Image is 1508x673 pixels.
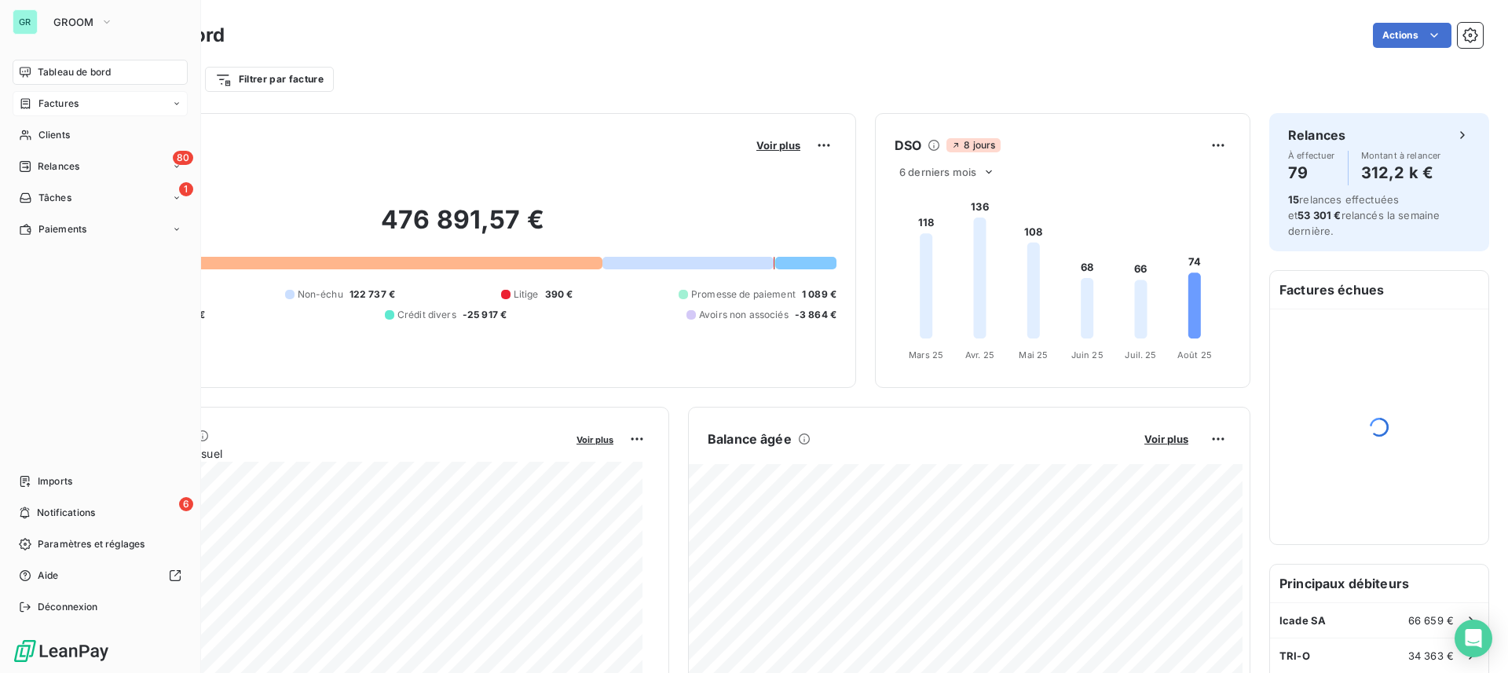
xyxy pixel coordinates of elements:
div: GR [13,9,38,35]
h6: Factures échues [1270,271,1488,309]
a: Paramètres et réglages [13,532,188,557]
span: Non-échu [298,287,343,302]
tspan: Juin 25 [1071,349,1104,360]
tspan: Mai 25 [1019,349,1048,360]
h6: Relances [1288,126,1345,144]
a: Tableau de bord [13,60,188,85]
span: Paramètres et réglages [38,537,145,551]
span: relances effectuées et relancés la semaine dernière. [1288,193,1440,237]
span: Crédit divers [397,308,456,322]
span: Aide [38,569,59,583]
span: 8 jours [946,138,1000,152]
h4: 79 [1288,160,1335,185]
span: Clients [38,128,70,142]
span: 66 659 € [1408,614,1454,627]
span: Montant à relancer [1361,151,1441,160]
span: Tableau de bord [38,65,111,79]
span: 390 € [545,287,573,302]
span: 1 [179,182,193,196]
span: 6 derniers mois [899,166,976,178]
span: 1 089 € [802,287,836,302]
a: Clients [13,123,188,148]
a: 1Tâches [13,185,188,210]
div: Open Intercom Messenger [1455,620,1492,657]
button: Voir plus [1140,432,1193,446]
a: Aide [13,563,188,588]
button: Actions [1373,23,1451,48]
span: -25 917 € [463,308,507,322]
tspan: Août 25 [1177,349,1212,360]
span: Promesse de paiement [691,287,796,302]
span: 15 [1288,193,1299,206]
span: TRI-O [1279,649,1310,662]
span: Voir plus [756,139,800,152]
h4: 312,2 k € [1361,160,1441,185]
span: -3 864 € [795,308,836,322]
span: GROOM [53,16,94,28]
a: Paiements [13,217,188,242]
span: Paiements [38,222,86,236]
tspan: Mars 25 [909,349,943,360]
span: Tâches [38,191,71,205]
button: Filtrer par facture [205,67,334,92]
a: Factures [13,91,188,116]
span: 80 [173,151,193,165]
h6: Principaux débiteurs [1270,565,1488,602]
img: Logo LeanPay [13,638,110,664]
tspan: Juil. 25 [1125,349,1156,360]
span: Factures [38,97,79,111]
h2: 476 891,57 € [89,204,836,251]
span: Voir plus [576,434,613,445]
span: Déconnexion [38,600,98,614]
span: Relances [38,159,79,174]
h6: Balance âgée [708,430,792,448]
span: 6 [179,497,193,511]
a: 80Relances [13,154,188,179]
span: 34 363 € [1408,649,1454,662]
a: Imports [13,469,188,494]
span: Voir plus [1144,433,1188,445]
button: Voir plus [752,138,805,152]
span: Notifications [37,506,95,520]
span: 122 737 € [350,287,395,302]
h6: DSO [895,136,921,155]
span: Avoirs non associés [699,308,789,322]
span: Chiffre d'affaires mensuel [89,445,565,462]
span: À effectuer [1288,151,1335,160]
span: Litige [514,287,539,302]
span: Icade SA [1279,614,1326,627]
button: Voir plus [572,432,618,446]
span: Imports [38,474,72,488]
tspan: Avr. 25 [965,349,994,360]
span: 53 301 € [1298,209,1341,221]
